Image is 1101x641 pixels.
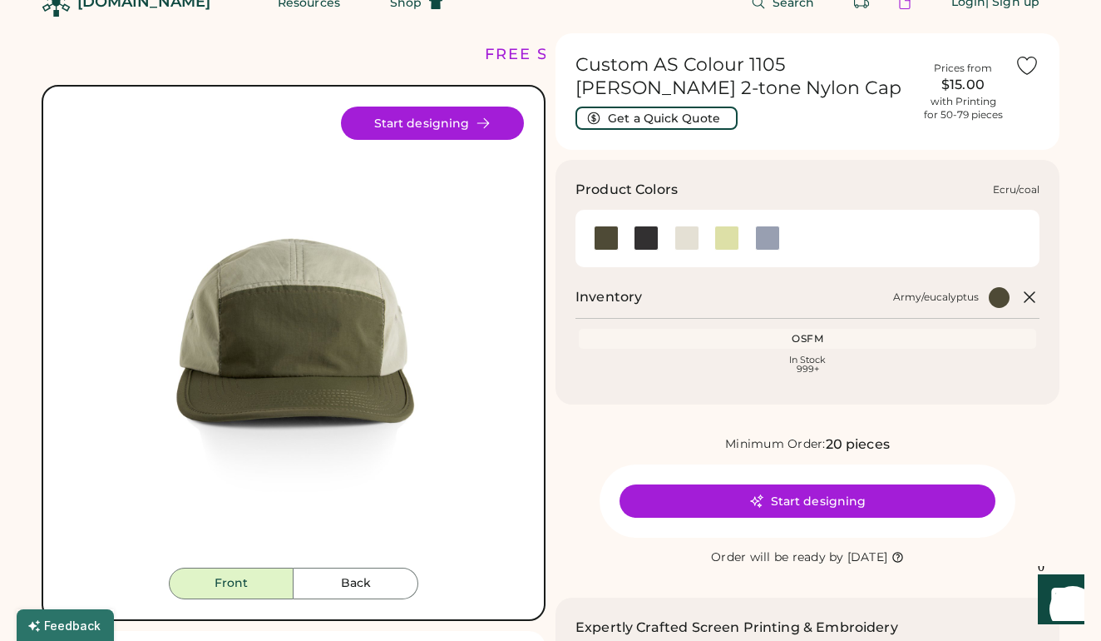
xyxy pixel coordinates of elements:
h2: Inventory [575,287,642,307]
div: Order will be ready by [711,549,844,566]
div: Minimum Order: [725,436,826,453]
button: Front [169,568,294,599]
button: Get a Quick Quote [575,107,738,130]
button: Start designing [620,484,995,518]
div: Prices from [934,62,992,75]
h2: Expertly Crafted Screen Printing & Embroidery [575,618,898,638]
img: 1105 - Army/eucalyptus Front Image [63,107,524,568]
div: 1105 Style Image [63,107,524,568]
div: $15.00 [921,75,1005,95]
h1: Custom AS Colour 1105 [PERSON_NAME] 2-tone Nylon Cap [575,53,911,100]
div: FREE SHIPPING [485,43,628,66]
div: Ecru/coal [993,183,1039,196]
div: OSFM [582,332,1033,345]
div: 20 pieces [826,435,890,455]
button: Start designing [341,107,524,140]
div: with Printing for 50-79 pieces [924,95,1003,122]
h3: Product Colors [575,180,678,200]
div: Army/eucalyptus [893,291,979,304]
div: [DATE] [847,549,888,566]
div: In Stock 999+ [582,355,1033,374]
iframe: Front Chat [1022,566,1094,638]
button: Back [294,568,418,599]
